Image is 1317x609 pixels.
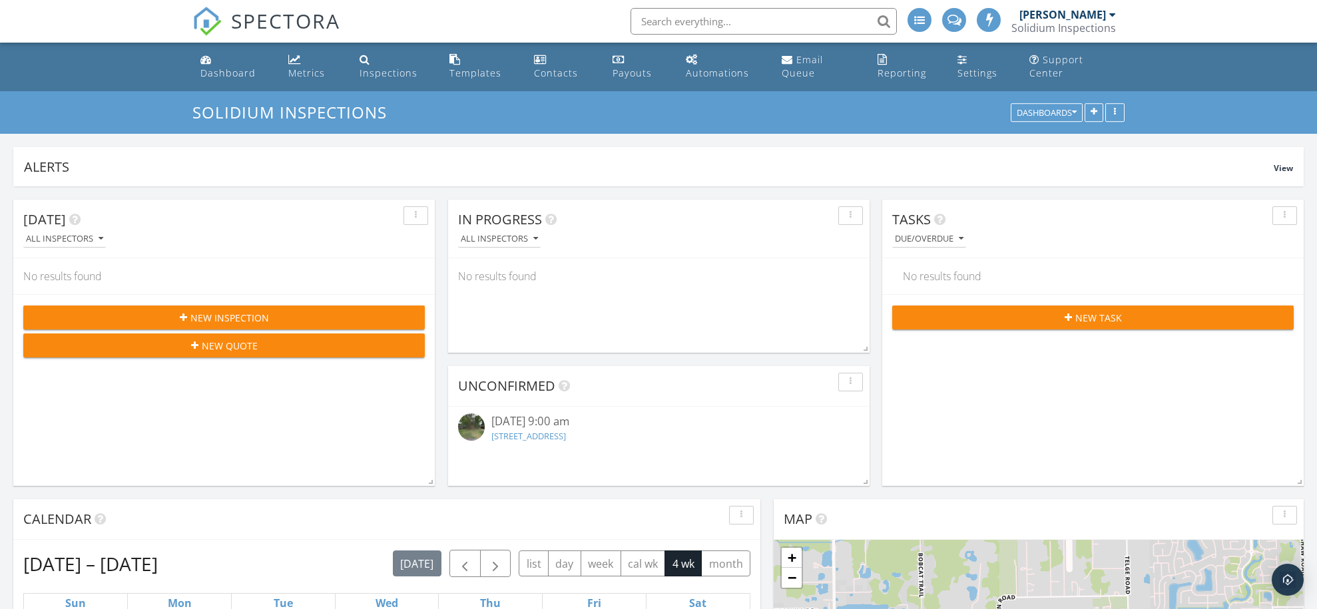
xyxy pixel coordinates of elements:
a: Metrics [283,48,344,86]
a: SPECTORA [192,18,340,46]
button: [DATE] [393,550,441,576]
div: Reporting [878,67,926,79]
a: Contacts [529,48,597,86]
div: [PERSON_NAME] [1019,8,1106,21]
span: In Progress [458,210,542,228]
span: New Task [1075,311,1122,325]
span: View [1274,162,1293,174]
div: Contacts [534,67,578,79]
div: No results found [13,258,435,294]
span: New Inspection [190,311,269,325]
div: No results found [448,258,870,294]
h2: [DATE] – [DATE] [23,550,158,577]
div: [DATE] 9:00 am [491,413,826,430]
div: Email Queue [782,53,823,79]
input: Search everything... [631,8,897,35]
button: All Inspectors [23,230,106,248]
div: Support Center [1029,53,1083,79]
span: [DATE] [23,210,66,228]
span: Map [784,510,812,528]
button: New Task [892,305,1294,329]
button: list [519,550,549,576]
div: All Inspectors [461,234,538,244]
div: Due/Overdue [895,234,963,244]
div: Dashboards [1017,108,1077,118]
button: Dashboards [1011,104,1083,122]
a: Support Center [1024,48,1122,86]
a: Automations (Advanced) [680,48,766,86]
a: Payouts [607,48,670,86]
a: Reporting [872,48,942,86]
div: Templates [449,67,501,79]
button: Due/Overdue [892,230,966,248]
div: Metrics [288,67,325,79]
img: streetview [458,413,485,440]
button: Previous [449,550,481,577]
button: month [701,550,750,576]
button: week [581,550,621,576]
div: Alerts [24,158,1274,176]
button: cal wk [621,550,666,576]
div: All Inspectors [26,234,103,244]
a: Templates [444,48,518,86]
a: [DATE] 9:00 am [STREET_ADDRESS] [458,413,860,445]
a: [STREET_ADDRESS] [491,430,566,442]
a: Email Queue [776,48,862,86]
button: 4 wk [664,550,702,576]
div: Settings [957,67,997,79]
span: Unconfirmed [458,377,555,395]
div: Inspections [360,67,417,79]
div: Automations [686,67,749,79]
button: day [548,550,581,576]
a: Zoom in [782,548,802,568]
div: Open Intercom Messenger [1272,564,1304,596]
div: Dashboard [200,67,256,79]
span: SPECTORA [231,7,340,35]
span: New Quote [202,339,258,353]
button: New Inspection [23,305,425,329]
a: Solidium Inspections [192,101,398,123]
span: Calendar [23,510,91,528]
button: New Quote [23,333,425,357]
div: No results found [893,258,1293,294]
button: Next [480,550,511,577]
a: Settings [952,48,1013,86]
div: Payouts [613,67,652,79]
a: Zoom out [782,568,802,588]
button: All Inspectors [458,230,541,248]
span: Tasks [892,210,931,228]
a: Inspections [354,48,433,86]
img: The Best Home Inspection Software - Spectora [192,7,222,36]
div: Solidium Inspections [1011,21,1116,35]
a: Dashboard [195,48,272,86]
